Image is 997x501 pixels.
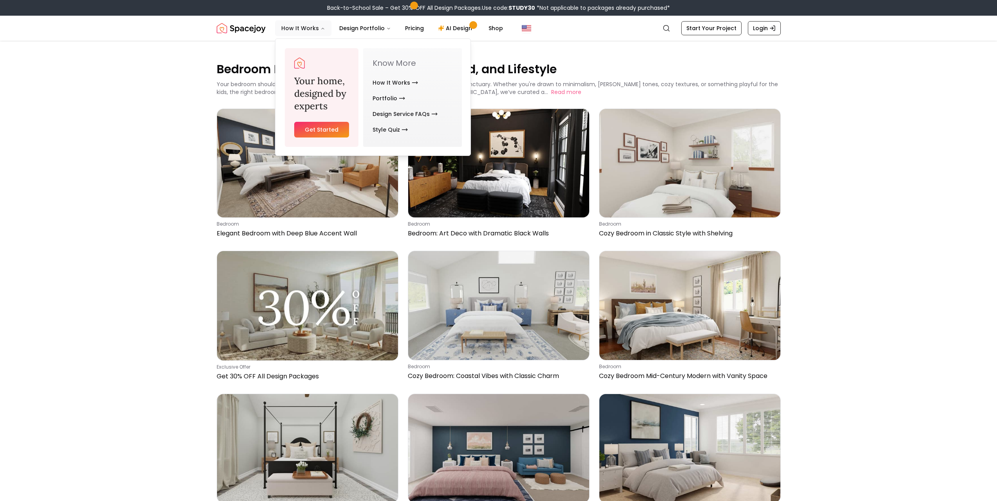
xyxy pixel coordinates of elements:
[217,20,266,36] img: Spacejoy Logo
[217,20,266,36] a: Spacejoy
[508,4,535,12] b: STUDY30
[482,4,535,12] span: Use code:
[275,20,509,36] nav: Main
[217,251,398,360] img: Get 30% OFF All Design Packages
[432,20,481,36] a: AI Design
[373,58,452,69] p: Know More
[408,109,589,217] img: Bedroom: Art Deco with Dramatic Black Walls
[275,39,471,156] div: How It Works
[748,21,781,35] a: Login
[217,251,398,384] a: Get 30% OFF All Design PackagesExclusive OfferGet 30% OFF All Design Packages
[294,58,305,69] a: Spacejoy
[327,4,670,12] div: Back-to-School Sale – Get 30% OFF All Design Packages.
[408,371,586,381] p: Cozy Bedroom: Coastal Vibes with Classic Charm
[275,20,331,36] button: How It Works
[599,251,780,360] img: Cozy Bedroom Mid-Century Modern with Vanity Space
[294,75,349,112] h3: Your home, designed by experts
[599,109,781,241] a: Cozy Bedroom in Classic Style with ShelvingbedroomCozy Bedroom in Classic Style with Shelving
[294,122,349,137] a: Get Started
[217,364,395,370] p: Exclusive Offer
[599,229,778,238] p: Cozy Bedroom in Classic Style with Shelving
[217,61,781,77] p: Bedroom Design Ideas for Every Style, Mood, and Lifestyle
[599,371,778,381] p: Cozy Bedroom Mid-Century Modern with Vanity Space
[373,106,438,122] a: Design Service FAQs
[217,221,395,227] p: bedroom
[217,80,778,96] p: Your bedroom should be more than just a place to sleep—it should feel like your personal sanctuar...
[408,229,586,238] p: Bedroom: Art Deco with Dramatic Black Walls
[408,221,586,227] p: bedroom
[217,109,398,217] img: Elegant Bedroom with Deep Blue Accent Wall
[599,221,778,227] p: bedroom
[408,364,586,370] p: bedroom
[522,24,531,33] img: United States
[373,90,405,106] a: Portfolio
[408,251,589,360] img: Cozy Bedroom: Coastal Vibes with Classic Charm
[681,21,742,35] a: Start Your Project
[551,88,581,96] button: Read more
[217,16,781,41] nav: Global
[408,251,590,384] a: Cozy Bedroom: Coastal Vibes with Classic CharmbedroomCozy Bedroom: Coastal Vibes with Classic Charm
[599,109,780,217] img: Cozy Bedroom in Classic Style with Shelving
[294,58,305,69] img: Spacejoy Logo
[373,122,408,137] a: Style Quiz
[599,364,778,370] p: bedroom
[217,229,395,238] p: Elegant Bedroom with Deep Blue Accent Wall
[333,20,397,36] button: Design Portfolio
[373,75,418,90] a: How It Works
[217,372,395,381] p: Get 30% OFF All Design Packages
[535,4,670,12] span: *Not applicable to packages already purchased*
[408,109,590,241] a: Bedroom: Art Deco with Dramatic Black WallsbedroomBedroom: Art Deco with Dramatic Black Walls
[482,20,509,36] a: Shop
[399,20,430,36] a: Pricing
[217,109,398,241] a: Elegant Bedroom with Deep Blue Accent WallbedroomElegant Bedroom with Deep Blue Accent Wall
[599,251,781,384] a: Cozy Bedroom Mid-Century Modern with Vanity SpacebedroomCozy Bedroom Mid-Century Modern with Vani...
